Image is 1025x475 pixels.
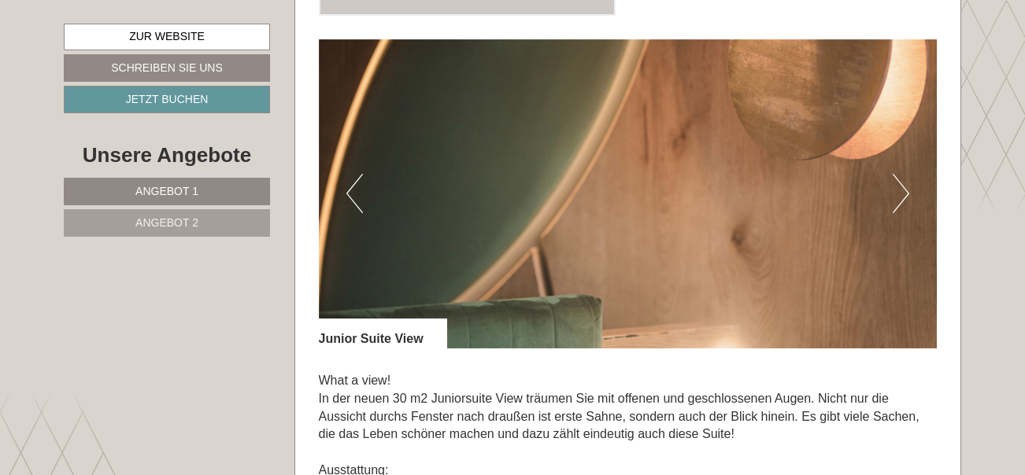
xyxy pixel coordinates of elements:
[64,141,270,170] div: Unsere Angebote
[64,54,270,82] a: Schreiben Sie uns
[135,216,198,229] span: Angebot 2
[319,39,938,348] img: image
[319,319,447,348] div: Junior Suite View
[135,185,198,197] span: Angebot 1
[346,174,363,213] button: Previous
[893,174,909,213] button: Next
[64,24,270,50] a: Zur Website
[64,86,270,113] a: Jetzt buchen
